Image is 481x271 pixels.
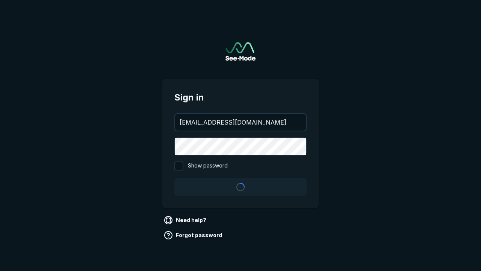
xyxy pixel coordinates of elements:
a: Need help? [162,214,209,226]
a: Go to sign in [225,42,256,61]
input: your@email.com [175,114,306,131]
img: See-Mode Logo [225,42,256,61]
span: Show password [188,161,228,171]
a: Forgot password [162,229,225,241]
span: Sign in [174,91,307,104]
